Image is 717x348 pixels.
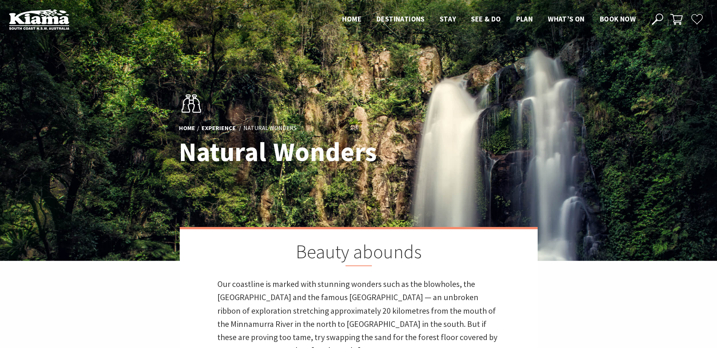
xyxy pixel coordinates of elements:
h2: Beauty abounds [217,241,500,266]
a: Experience [202,124,236,132]
img: Kiama Logo [9,9,69,30]
span: See & Do [471,14,501,23]
span: Plan [516,14,533,23]
span: What’s On [548,14,585,23]
nav: Main Menu [335,13,643,26]
span: Book now [600,14,636,23]
span: Home [342,14,361,23]
li: Natural Wonders [243,123,297,133]
a: Home [179,124,195,132]
span: Stay [440,14,456,23]
h1: Natural Wonders [179,137,392,166]
span: Destinations [376,14,425,23]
